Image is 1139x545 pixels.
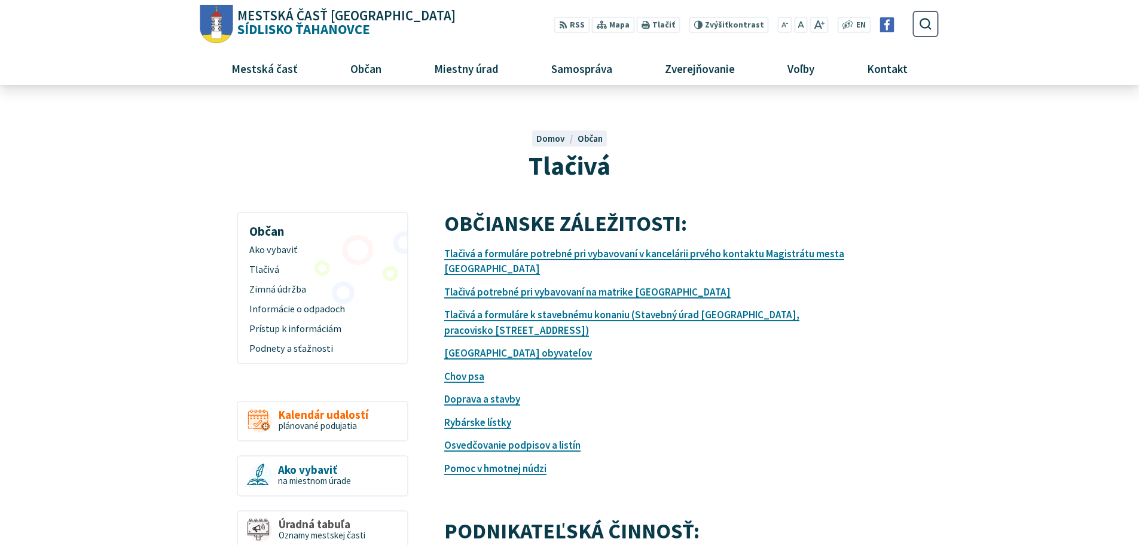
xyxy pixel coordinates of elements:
span: Tlačiť [652,20,675,30]
a: EN [853,19,869,32]
span: Tlačivá [249,260,396,280]
a: Podnety a sťažnosti [242,339,402,358]
a: Ako vybaviť [242,240,402,260]
span: Prístup k informáciám [249,319,396,339]
span: EN [856,19,866,32]
a: Občan [578,133,603,144]
img: Prejsť na Facebook stránku [880,17,894,32]
a: Samospráva [530,52,634,84]
a: Rybárske lístky [444,416,511,429]
a: Voľby [766,52,836,84]
span: Tlačivá [529,149,610,182]
span: Mapa [609,19,630,32]
span: na miestnom úrade [278,475,351,486]
span: Ako vybaviť [278,464,351,476]
span: Občan [346,52,386,84]
span: Mestská časť [227,52,302,84]
span: Mestská časť [GEOGRAPHIC_DATA] [237,9,456,23]
span: Domov [536,133,565,144]
a: Zverejňovanie [643,52,757,84]
a: Domov [536,133,577,144]
h3: Občan [242,215,402,240]
a: Tlačivá potrebné pri vybavovaní na matrike [GEOGRAPHIC_DATA] [444,285,731,299]
a: Tlačivá [242,260,402,280]
span: Zvýšiť [705,20,728,30]
span: Kalendár udalostí [279,409,368,421]
img: Prejsť na domovskú stránku [200,5,233,44]
a: Tlačivá a formuláre k stavebnému konaniu (Stavebný úrad [GEOGRAPHIC_DATA], pracovisko [STREET_ADD... [444,308,799,337]
span: RSS [570,19,585,32]
button: Zväčšiť veľkosť písma [810,17,828,33]
span: Samospráva [546,52,616,84]
span: Kontakt [863,52,912,84]
span: Úradná tabuľa [279,518,365,531]
a: Kontakt [845,52,930,84]
button: Zvýšiťkontrast [689,17,768,33]
span: Zimná údržba [249,280,396,300]
a: Ako vybaviť na miestnom úrade [237,455,408,497]
strong: PODNIKATEĽSKÁ ČINNOSŤ: [444,517,700,544]
button: Nastaviť pôvodnú veľkosť písma [794,17,807,33]
button: Tlačiť [637,17,680,33]
a: Zimná údržba [242,280,402,300]
a: Kalendár udalostí plánované podujatia [237,401,408,442]
span: Sídlisko Ťahanovce [233,9,456,36]
a: Miestny úrad [412,52,520,84]
a: Mapa [592,17,634,33]
span: Oznamy mestskej časti [279,529,365,541]
a: Chov psa [444,370,484,383]
a: Doprava a stavby [444,392,520,406]
span: Voľby [783,52,819,84]
span: Informácie o odpadoch [249,300,396,319]
button: Zmenšiť veľkosť písma [778,17,792,33]
span: kontrast [705,20,764,30]
span: plánované podujatia [279,420,357,431]
a: Tlačivá a formuláre potrebné pri vybavovaní v kancelárii prvého kontaktu Magistrátu mesta [GEOGRA... [444,247,844,276]
a: Občan [328,52,403,84]
a: Informácie o odpadoch [242,300,402,319]
span: Zverejňovanie [660,52,739,84]
a: Mestská časť [209,52,319,84]
a: Osvedčovanie podpisov a listín [444,439,581,452]
a: RSS [554,17,590,33]
span: Ako vybaviť [249,240,396,260]
strong: OBČIANSKE ZÁLEŽITOSTI: [444,209,687,237]
a: Logo Sídlisko Ťahanovce, prejsť na domovskú stránku. [200,5,456,44]
a: Pomoc v hmotnej núdzi [444,462,546,475]
a: Prístup k informáciám [242,319,402,339]
span: Miestny úrad [429,52,503,84]
span: Podnety a sťažnosti [249,339,396,358]
a: [GEOGRAPHIC_DATA] obyvateľov [444,346,592,360]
